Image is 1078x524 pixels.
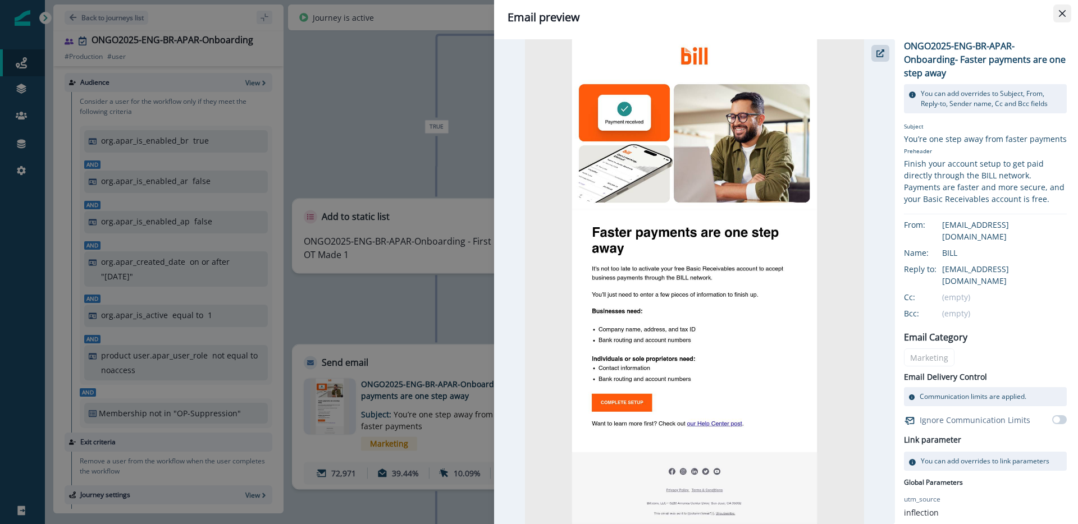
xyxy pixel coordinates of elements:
[508,9,1065,26] div: Email preview
[904,133,1067,145] div: You’re one step away from faster payments
[904,158,1067,205] div: Finish your account setup to get paid directly through the BILL network. Payments are faster and ...
[904,433,961,447] h2: Link parameter
[525,39,864,524] img: email asset unavailable
[921,456,1049,466] p: You can add overrides to link parameters
[904,39,1067,80] p: ONGO2025-ENG-BR-APAR-Onboarding- Faster payments are one step away
[942,247,1067,259] div: BILL
[904,307,960,319] div: Bcc:
[904,475,963,488] p: Global Parameters
[1053,4,1071,22] button: Close
[942,219,1067,242] div: [EMAIL_ADDRESS][DOMAIN_NAME]
[904,291,960,303] div: Cc:
[904,494,940,504] p: utm_source
[904,219,960,231] div: From:
[942,291,1067,303] div: (empty)
[904,263,960,275] div: Reply to:
[904,145,1067,158] p: Preheader
[921,89,1062,109] p: You can add overrides to Subject, From, Reply-to, Sender name, Cc and Bcc fields
[942,307,1067,319] div: (empty)
[904,122,1067,133] p: Subject
[942,263,1067,287] div: [EMAIL_ADDRESS][DOMAIN_NAME]
[904,247,960,259] div: Name:
[904,507,939,518] p: inflection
